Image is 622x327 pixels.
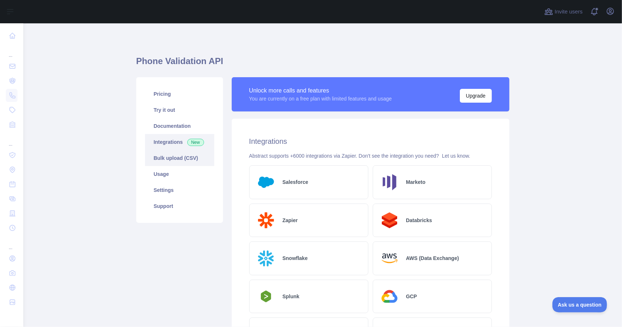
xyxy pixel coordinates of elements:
img: Logo [379,172,400,193]
h2: Integrations [249,136,492,146]
span: Invite users [555,8,583,16]
img: Logo [255,210,277,231]
h2: Splunk [282,293,300,300]
button: Invite users [543,6,584,17]
h2: Marketo [406,178,426,186]
img: Logo [379,210,400,231]
iframe: Toggle Customer Support [552,297,607,312]
h1: Phone Validation API [136,55,509,73]
a: Pricing [145,86,214,102]
a: Documentation [145,118,214,134]
div: You are currently on a free plan with limited features and usage [249,95,392,102]
div: ... [6,133,17,147]
a: Integrations New [145,134,214,150]
img: Logo [379,248,400,269]
a: Let us know. [442,153,470,159]
a: Try it out [145,102,214,118]
h2: Zapier [282,217,298,224]
h2: GCP [406,293,417,300]
a: Settings [145,182,214,198]
span: New [187,139,204,146]
h2: Databricks [406,217,432,224]
img: Logo [255,172,277,193]
img: Logo [379,286,400,307]
h2: AWS (Data Exchange) [406,255,459,262]
h2: Salesforce [282,178,308,186]
div: ... [6,44,17,58]
img: Logo [255,288,277,304]
div: Abstract supports +6000 integrations via Zapier. Don't see the integration you need? [249,152,492,159]
div: Unlock more calls and features [249,86,392,95]
a: Usage [145,166,214,182]
img: Logo [255,248,277,269]
button: Upgrade [460,89,492,103]
h2: Snowflake [282,255,308,262]
a: Bulk upload (CSV) [145,150,214,166]
div: ... [6,236,17,251]
a: Support [145,198,214,214]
